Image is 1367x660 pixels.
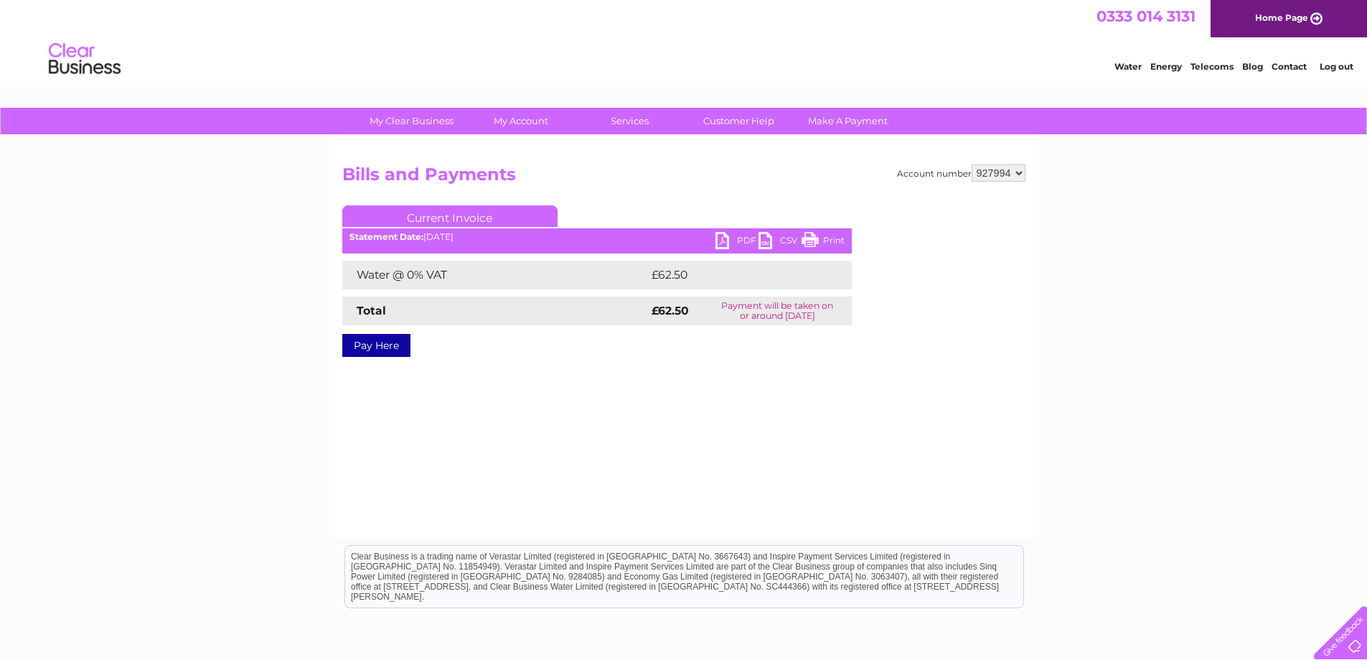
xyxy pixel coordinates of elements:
a: Telecoms [1190,61,1234,72]
a: My Clear Business [352,108,471,134]
td: Water @ 0% VAT [342,261,648,289]
a: 0333 014 3131 [1096,7,1195,25]
td: Payment will be taken on or around [DATE] [703,297,852,325]
a: Pay Here [342,334,410,357]
a: Water [1114,61,1142,72]
div: Clear Business is a trading name of Verastar Limited (registered in [GEOGRAPHIC_DATA] No. 3667643... [345,8,1023,70]
a: Contact [1272,61,1307,72]
a: Make A Payment [789,108,907,134]
a: Log out [1320,61,1353,72]
a: Energy [1150,61,1182,72]
a: CSV [758,232,802,253]
img: logo.png [48,37,121,81]
a: Blog [1242,61,1263,72]
b: Statement Date: [349,231,423,242]
td: £62.50 [648,261,822,289]
strong: Total [357,304,386,317]
a: Current Invoice [342,205,558,227]
div: Account number [897,164,1025,182]
a: Print [802,232,845,253]
div: [DATE] [342,232,852,242]
strong: £62.50 [652,304,689,317]
a: Customer Help [680,108,798,134]
h2: Bills and Payments [342,164,1025,192]
a: PDF [715,232,758,253]
a: Services [570,108,689,134]
a: My Account [461,108,580,134]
